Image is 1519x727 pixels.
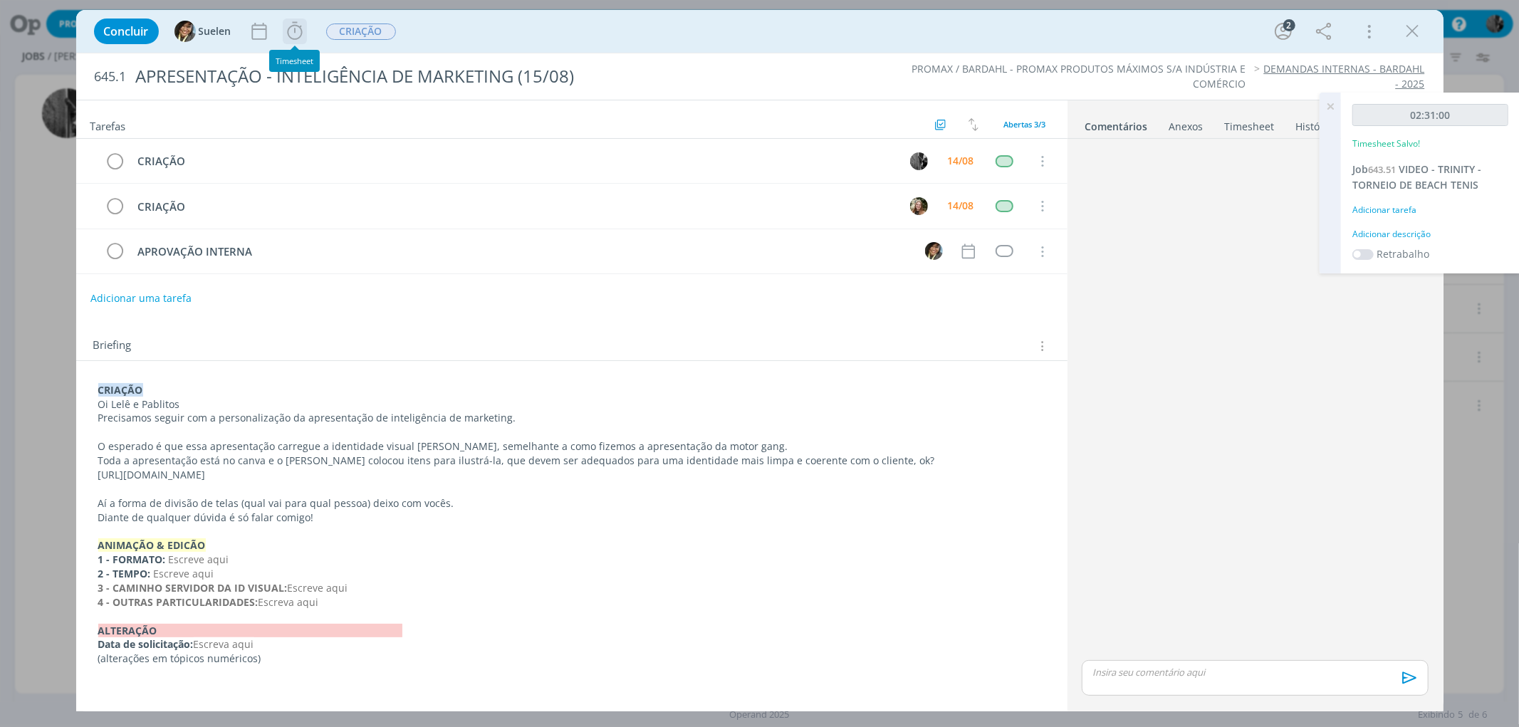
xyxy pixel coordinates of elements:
[98,652,1045,666] p: (alterações em tópicos numéricos)
[910,152,928,170] img: P
[104,26,149,37] span: Concluir
[259,595,319,609] span: Escreva aqui
[132,243,912,261] div: APROVAÇÃO INTERNA
[154,567,214,580] span: Escreve aqui
[1352,228,1508,241] div: Adicionar descrição
[93,337,132,355] span: Briefing
[325,23,397,41] button: CRIAÇÃO
[174,21,231,42] button: SSuelen
[98,511,1045,525] p: Diante de qualquer dúvida é só falar comigo!
[76,10,1444,711] div: dialog
[94,19,159,44] button: Concluir
[98,468,1045,482] p: [URL][DOMAIN_NAME]
[1352,204,1508,216] div: Adicionar tarefa
[1004,119,1046,130] span: Abertas 3/3
[910,197,928,215] img: L
[199,26,231,36] span: Suelen
[1264,62,1425,90] a: DEMANDAS INTERNAS - BARDAHL - 2025
[132,152,897,170] div: CRIAÇÃO
[1352,137,1420,150] p: Timesheet Salvo!
[1352,162,1481,192] a: Job643.51VIDEO - TRINITY - TORNEIO DE BEACH TENIS
[1224,113,1275,134] a: Timesheet
[269,50,320,72] div: Timesheet
[98,637,194,651] strong: Data de solicitação:
[98,454,1045,468] p: Toda a apresentação está no canva e o [PERSON_NAME] colocou itens para ilustrá-la, que devem ser ...
[1377,246,1429,261] label: Retrabalho
[90,116,126,133] span: Tarefas
[1169,120,1204,134] div: Anexos
[98,439,1045,454] p: O esperado é que essa apresentação carregue a identidade visual [PERSON_NAME], semelhante a como ...
[288,581,348,595] span: Escreve aqui
[130,59,865,94] div: APRESENTAÇÃO - INTELIGÊNCIA DE MARKETING (15/08)
[1272,20,1295,43] button: 2
[90,286,192,311] button: Adicionar uma tarefa
[909,195,930,216] button: L
[1352,162,1481,192] span: VIDEO - TRINITY - TORNEIO DE BEACH TENIS
[1295,113,1339,134] a: Histórico
[924,241,945,262] button: S
[912,62,1246,90] a: PROMAX / BARDAHL - PROMAX PRODUTOS MÁXIMOS S/A INDÚSTRIA E COMÉRCIO
[98,383,143,397] strong: CRIAÇÃO
[132,198,897,216] div: CRIAÇÃO
[948,201,974,211] div: 14/08
[1085,113,1149,134] a: Comentários
[98,567,151,580] strong: 2 - TEMPO:
[98,581,288,595] strong: 3 - CAMINHO SERVIDOR DA ID VISUAL:
[98,411,1045,425] p: Precisamos seguir com a personalização da apresentação de inteligência de marketing.
[98,624,402,637] strong: ALTERAÇÃO
[174,21,196,42] img: S
[169,553,229,566] span: Escreve aqui
[1368,163,1396,176] span: 643.51
[925,242,943,260] img: S
[95,69,127,85] span: 645.1
[194,637,254,651] span: Escreva aqui
[98,496,1045,511] p: Aí a forma de divisão de telas (qual vai para qual pessoa) deixo com vocês.
[909,150,930,172] button: P
[326,23,396,40] span: CRIAÇÃO
[98,553,166,566] strong: 1 - FORMATO:
[98,397,1045,412] p: Oi Lelê e Pablitos
[1283,19,1295,31] div: 2
[969,118,978,131] img: arrow-down-up.svg
[98,595,259,609] strong: 4 - OUTRAS PARTICULARIDADES:
[98,538,206,552] strong: ANIMAÇÃO & EDICÃO
[948,156,974,166] div: 14/08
